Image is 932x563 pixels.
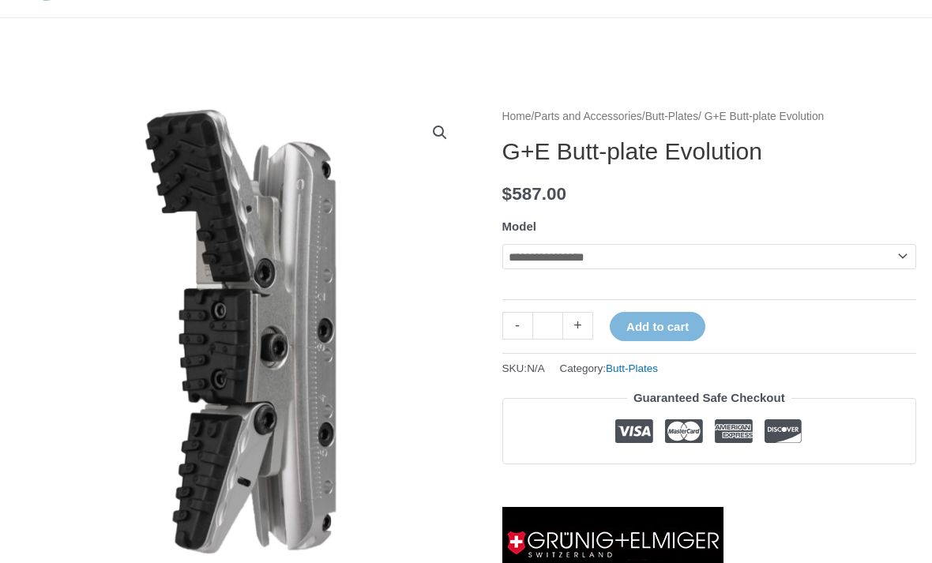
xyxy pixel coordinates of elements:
[502,137,916,166] h1: G+E Butt-plate Evolution
[563,312,593,340] a: +
[532,312,563,340] input: Product quantity
[426,118,454,147] a: View full-screen image gallery
[502,111,532,122] a: Home
[502,220,536,233] label: Model
[610,312,705,341] button: Add to cart
[645,111,698,122] a: Butt-Plates
[627,387,791,409] legend: Guaranteed Safe Checkout
[502,107,916,127] nav: Breadcrumb
[606,362,658,374] a: Butt-Plates
[527,362,545,374] span: N/A
[502,358,545,378] span: SKU:
[502,184,566,204] bdi: 587.00
[502,476,916,495] iframe: Customer reviews powered by Trustpilot
[502,312,532,340] a: -
[559,358,658,378] span: Category:
[502,184,513,204] span: $
[534,111,642,122] a: Parts and Accessories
